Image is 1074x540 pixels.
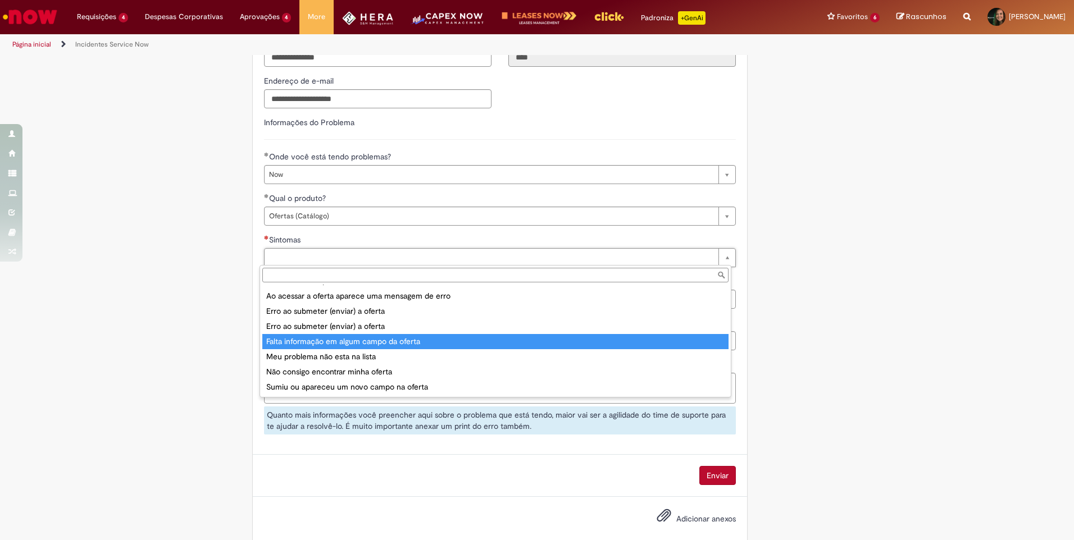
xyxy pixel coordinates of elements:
[262,289,729,304] div: Ao acessar a oferta aparece uma mensagem de erro
[260,285,731,397] ul: Sintomas
[262,319,729,334] div: Erro ao submeter (enviar) a oferta
[262,364,729,379] div: Não consigo encontrar minha oferta
[262,334,729,349] div: Falta informação em algum campo da oferta
[262,304,729,319] div: Erro ao submeter (enviar) a oferta
[262,379,729,395] div: Sumiu ou apareceu um novo campo na oferta
[262,349,729,364] div: Meu problema não esta na lista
